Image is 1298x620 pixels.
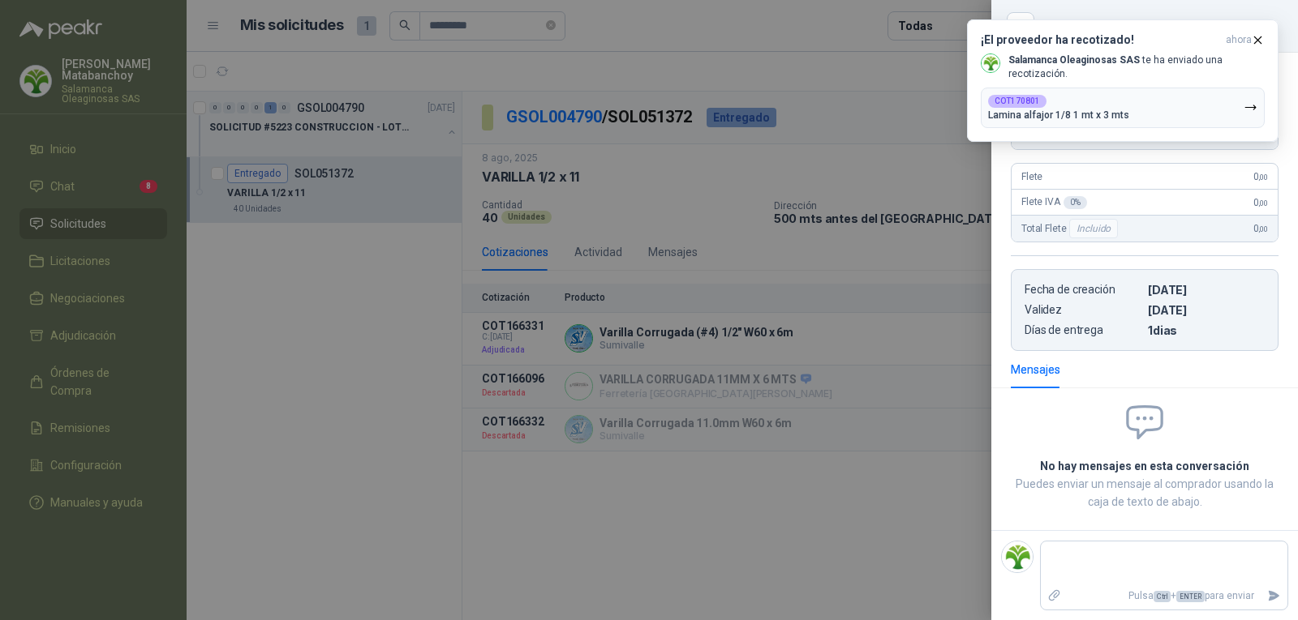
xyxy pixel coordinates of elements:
[1253,223,1268,234] span: 0
[1148,323,1265,337] p: 1 dias
[1008,54,1140,66] b: Salamanca Oleaginosas SAS
[1068,582,1261,610] p: Pulsa + para enviar
[1226,33,1252,47] span: ahora
[967,19,1279,142] button: ¡El proveedor ha recotizado!ahora Company LogoSalamanca Oleaginosas SAS te ha enviado una recotiz...
[1258,224,1268,233] span: ,00
[988,109,1129,121] p: Lamina alfajor 1/8 1 mt x 3 mts
[982,54,999,72] img: Company Logo
[1069,219,1118,238] div: Incluido
[1148,283,1265,297] p: [DATE]
[1011,361,1060,378] div: Mensajes
[1011,16,1030,36] button: Close
[1064,196,1087,209] div: 0 %
[1011,457,1279,475] h2: No hay mensajes en esta conversación
[1002,541,1033,572] img: Company Logo
[1258,199,1268,207] span: ,00
[1021,219,1121,238] span: Total Flete
[1154,591,1171,602] span: Ctrl
[995,97,1040,105] b: COT170801
[1253,197,1268,208] span: 0
[1258,173,1268,182] span: ,00
[1043,13,1279,39] div: COT166331
[1025,323,1141,337] p: Días de entrega
[1253,171,1268,182] span: 0
[1025,283,1141,297] p: Fecha de creación
[1025,303,1141,317] p: Validez
[1021,196,1087,209] span: Flete IVA
[1176,591,1205,602] span: ENTER
[1008,53,1265,81] p: te ha enviado una recotización.
[981,88,1265,128] button: COT170801Lamina alfajor 1/8 1 mt x 3 mts
[1011,475,1279,511] p: Puedes enviar un mensaje al comprador usando la caja de texto de abajo.
[1261,582,1287,610] button: Enviar
[1148,303,1265,317] p: [DATE]
[981,33,1219,47] h3: ¡El proveedor ha recotizado!
[1041,582,1068,610] label: Adjuntar archivos
[1021,171,1042,182] span: Flete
